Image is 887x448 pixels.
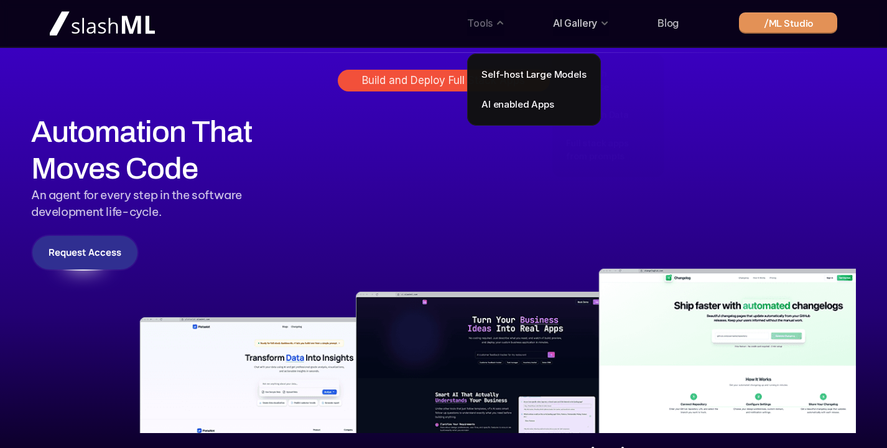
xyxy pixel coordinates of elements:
[31,235,139,271] a: Request Access
[764,17,814,30] p: /ML Studio
[49,247,121,258] p: Request Access
[739,12,837,34] a: /ML Studio
[467,13,493,33] p: Tools
[338,70,550,91] a: Build and Deploy Full Stack Apps
[362,74,525,86] p: Build and Deploy Full Stack Apps
[657,17,679,29] a: Blog
[31,113,322,187] h1: Automation That Moves Code
[553,13,597,33] p: AI Gallery
[31,187,887,220] p: An agent for every step in the software development life-cycle.
[481,97,587,111] a: AI enabled Apps
[481,68,587,82] a: Self-host Large Models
